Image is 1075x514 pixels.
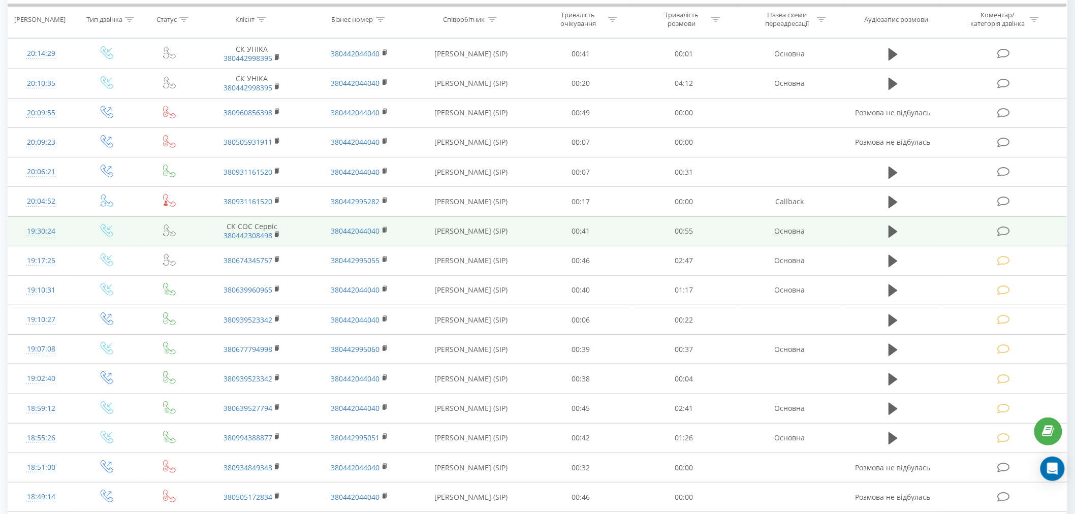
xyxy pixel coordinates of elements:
span: Розмова не відбулась [856,108,931,117]
a: 380442044040 [331,226,380,236]
td: Основна [736,39,844,69]
div: Тривалість розмови [654,11,709,28]
td: [PERSON_NAME] (SIP) [413,423,529,453]
td: СК УНІКА [198,39,306,69]
td: [PERSON_NAME] (SIP) [413,453,529,483]
div: Бізнес номер [332,15,373,23]
a: 380442995051 [331,433,380,442]
td: 00:46 [529,483,633,512]
td: 00:07 [529,157,633,187]
div: 19:10:27 [18,310,64,330]
a: 380442044040 [331,108,380,117]
td: Основна [736,394,844,423]
td: [PERSON_NAME] (SIP) [413,187,529,216]
td: 00:55 [633,216,736,246]
a: 380931161520 [224,197,272,206]
span: Розмова не відбулась [856,463,931,472]
td: 00:04 [633,364,736,394]
div: 18:51:00 [18,458,64,477]
a: 380677794998 [224,344,272,354]
a: 380442044040 [331,315,380,325]
td: 00:32 [529,453,633,483]
td: 00:41 [529,216,633,246]
td: Основна [736,69,844,98]
div: Open Intercom Messenger [1040,457,1065,481]
span: Розмова не відбулась [856,137,931,147]
td: [PERSON_NAME] (SIP) [413,483,529,512]
a: 380939523342 [224,315,272,325]
td: Основна [736,423,844,453]
td: [PERSON_NAME] (SIP) [413,335,529,364]
div: Клієнт [235,15,255,23]
div: Статус [156,15,177,23]
td: 00:38 [529,364,633,394]
a: 380939523342 [224,374,272,383]
div: 19:10:31 [18,280,64,300]
a: 380639527794 [224,403,272,413]
a: 380639960965 [224,285,272,295]
td: 01:17 [633,275,736,305]
a: 380442044040 [331,403,380,413]
td: [PERSON_NAME] (SIP) [413,39,529,69]
td: 00:00 [633,483,736,512]
div: Тип дзвінка [86,15,122,23]
td: 00:20 [529,69,633,98]
td: СК УНІКА [198,69,306,98]
a: 380442995060 [331,344,380,354]
td: СК СОС Сервіс [198,216,306,246]
a: 380934849348 [224,463,272,472]
td: 04:12 [633,69,736,98]
div: Аудіозапис розмови [865,15,929,23]
td: Callback [736,187,844,216]
a: 380505172834 [224,492,272,502]
td: [PERSON_NAME] (SIP) [413,305,529,335]
div: 20:14:29 [18,44,64,63]
a: 380442044040 [331,167,380,177]
div: 19:30:24 [18,221,64,241]
a: 380505931911 [224,137,272,147]
td: 00:37 [633,335,736,364]
div: 19:02:40 [18,369,64,389]
a: 380674345757 [224,255,272,265]
td: 01:26 [633,423,736,453]
a: 380442995282 [331,197,380,206]
a: 380442308498 [224,231,272,240]
td: [PERSON_NAME] (SIP) [413,216,529,246]
td: 00:01 [633,39,736,69]
a: 380442044040 [331,492,380,502]
a: 380994388877 [224,433,272,442]
td: 00:17 [529,187,633,216]
td: 00:49 [529,98,633,127]
a: 380931161520 [224,167,272,177]
div: 20:09:55 [18,103,64,123]
td: [PERSON_NAME] (SIP) [413,394,529,423]
td: 00:22 [633,305,736,335]
div: Співробітник [444,15,485,23]
div: 20:04:52 [18,191,64,211]
td: 00:31 [633,157,736,187]
div: 20:06:21 [18,162,64,182]
td: 00:41 [529,39,633,69]
div: Коментар/категорія дзвінка [968,11,1027,28]
div: 20:10:35 [18,74,64,93]
td: 00:07 [529,127,633,157]
a: 380442044040 [331,49,380,58]
td: 00:06 [529,305,633,335]
div: 20:09:23 [18,133,64,152]
span: Розмова не відбулась [856,492,931,502]
td: [PERSON_NAME] (SIP) [413,69,529,98]
div: Назва схеми переадресації [760,11,814,28]
td: 00:45 [529,394,633,423]
div: 19:07:08 [18,339,64,359]
td: 00:40 [529,275,633,305]
td: 00:00 [633,453,736,483]
a: 380442044040 [331,374,380,383]
td: 00:00 [633,127,736,157]
td: 02:47 [633,246,736,275]
a: 380442044040 [331,463,380,472]
td: Основна [736,246,844,275]
td: [PERSON_NAME] (SIP) [413,246,529,275]
a: 380442044040 [331,137,380,147]
td: Основна [736,275,844,305]
td: Основна [736,216,844,246]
